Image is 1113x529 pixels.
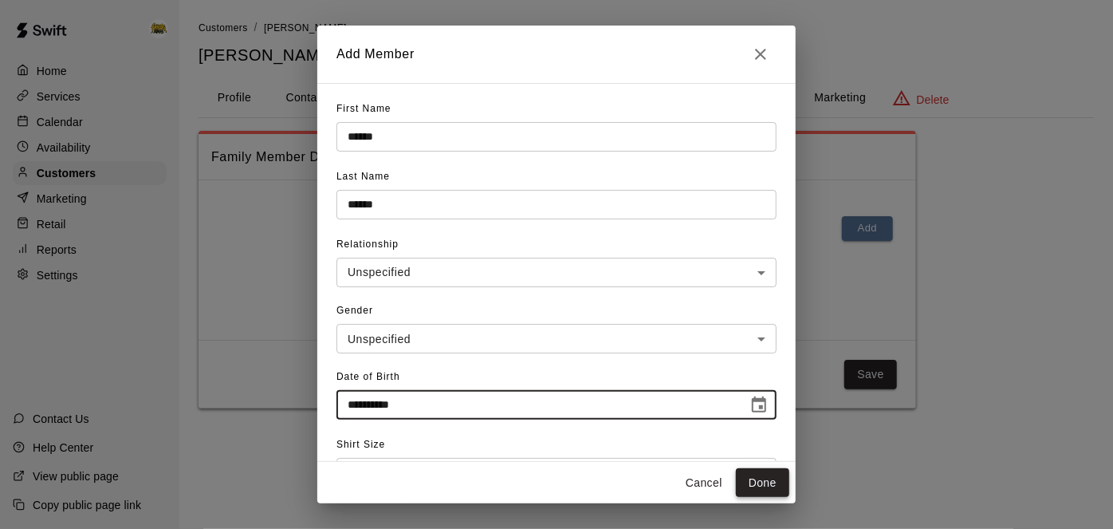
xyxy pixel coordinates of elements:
span: First Name [336,103,391,114]
span: Relationship [336,239,399,250]
span: Gender [336,305,373,316]
h2: Add Member [317,26,796,83]
button: Cancel [678,468,730,498]
span: Shirt Size [336,439,385,450]
div: Unspecified [336,258,777,287]
div: Unspecified [336,324,777,353]
button: Choose date, selected date is Nov 18, 2018 [743,389,775,421]
span: Date of Birth [336,371,400,382]
span: Last Name [336,171,390,182]
button: Done [736,468,789,498]
button: Close [745,38,777,70]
